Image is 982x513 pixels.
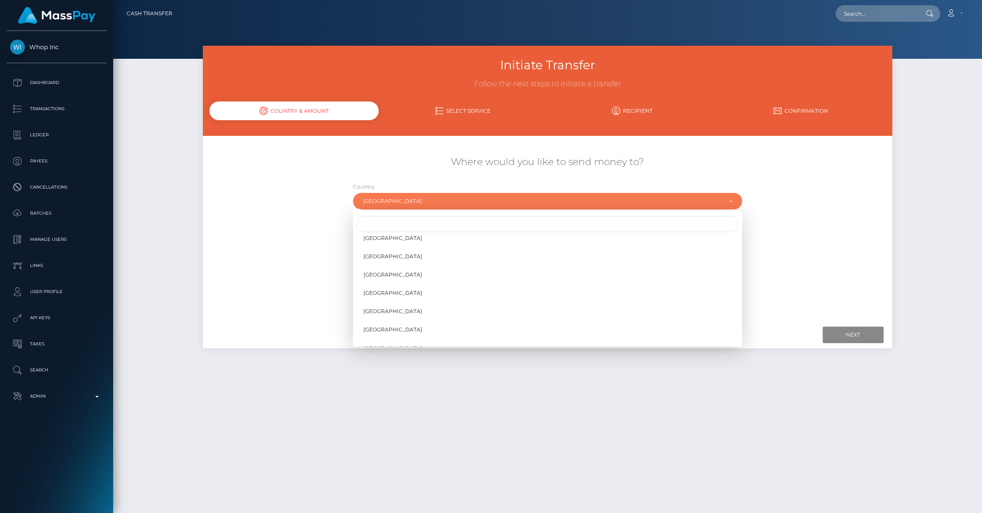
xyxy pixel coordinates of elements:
[10,364,103,377] p: Search
[548,103,716,118] a: Recipient
[7,72,107,94] a: Dashboard
[7,385,107,407] a: Admin
[18,7,95,24] img: MassPay Logo
[356,216,739,232] input: Search
[363,253,422,260] span: [GEOGRAPHIC_DATA]
[7,229,107,250] a: Manage Users
[10,181,103,194] p: Cancellations
[7,150,107,172] a: Payees
[7,176,107,198] a: Cancellations
[10,102,103,115] p: Transactions
[716,103,885,118] a: Confirmation
[353,183,375,191] label: Country
[7,98,107,120] a: Transactions
[7,255,107,277] a: Links
[10,311,103,324] p: API Keys
[10,76,103,89] p: Dashboard
[10,155,103,168] p: Payees
[363,344,422,352] span: [GEOGRAPHIC_DATA]
[363,271,422,279] span: [GEOGRAPHIC_DATA]
[10,390,103,403] p: Admin
[209,155,885,169] h5: Where would you like to send money to?
[10,233,103,246] p: Manage Users
[363,234,422,242] span: [GEOGRAPHIC_DATA]
[363,326,422,334] span: [GEOGRAPHIC_DATA]
[7,359,107,381] a: Search
[823,327,884,343] input: Next
[7,202,107,224] a: Batches
[10,128,103,142] p: Ledger
[10,40,25,54] img: Whop Inc
[127,4,172,23] a: Cash Transfer
[10,259,103,272] p: Links
[7,43,107,51] span: Whop Inc
[209,57,885,74] h3: Initiate Transfer
[10,285,103,298] p: User Profile
[7,124,107,146] a: Ledger
[10,337,103,351] p: Taxes
[7,333,107,355] a: Taxes
[209,79,885,89] h3: Follow the next steps to initiate a transfer
[209,101,378,120] div: Country & Amount
[836,5,918,22] input: Search...
[353,193,742,209] button: United States
[379,103,548,118] a: Select Service
[363,307,422,315] span: [GEOGRAPHIC_DATA]
[7,307,107,329] a: API Keys
[7,281,107,303] a: User Profile
[363,198,722,205] div: [GEOGRAPHIC_DATA]
[363,289,422,297] span: [GEOGRAPHIC_DATA]
[10,207,103,220] p: Batches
